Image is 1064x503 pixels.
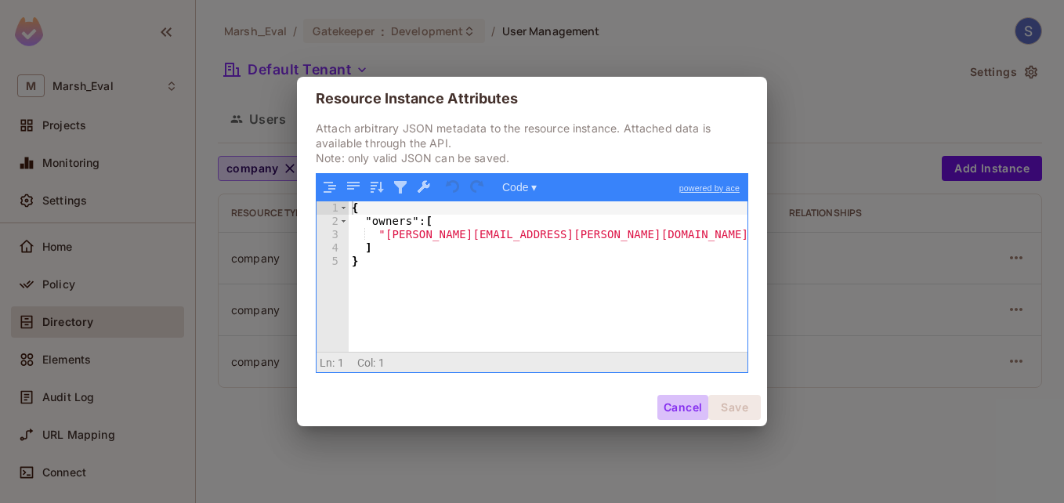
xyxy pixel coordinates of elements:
[338,356,344,369] span: 1
[671,174,747,202] a: powered by ace
[467,177,487,197] button: Redo (Ctrl+Shift+Z)
[320,356,335,369] span: Ln:
[414,177,434,197] button: Repair JSON: fix quotes and escape characters, remove comments and JSONP notation, turn JavaScrip...
[357,356,376,369] span: Col:
[390,177,411,197] button: Filter, sort, or transform contents
[443,177,464,197] button: Undo last action (Ctrl+Z)
[317,241,349,255] div: 4
[320,177,340,197] button: Format JSON data, with proper indentation and line feeds (Ctrl+I)
[657,395,708,420] button: Cancel
[367,177,387,197] button: Sort contents
[317,228,349,241] div: 3
[297,77,767,121] h2: Resource Instance Attributes
[343,177,364,197] button: Compact JSON data, remove all whitespaces (Ctrl+Shift+I)
[378,356,385,369] span: 1
[317,255,349,268] div: 5
[708,395,761,420] button: Save
[317,201,349,215] div: 1
[317,215,349,228] div: 2
[497,177,542,197] button: Code ▾
[316,121,748,165] p: Attach arbitrary JSON metadata to the resource instance. Attached data is available through the A...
